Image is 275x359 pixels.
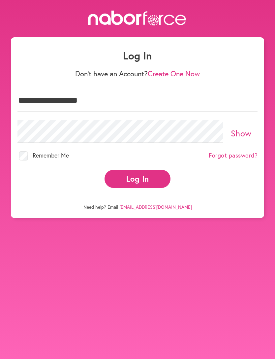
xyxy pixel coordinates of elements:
[209,152,258,159] a: Forgot password?
[33,151,69,159] span: Remember Me
[17,49,258,62] h1: Log In
[17,197,258,210] p: Need help? Email
[119,204,192,210] a: [EMAIL_ADDRESS][DOMAIN_NAME]
[17,69,258,78] p: Don't have an Account?
[105,170,170,188] button: Log In
[231,127,252,139] a: Show
[148,69,200,78] a: Create One Now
